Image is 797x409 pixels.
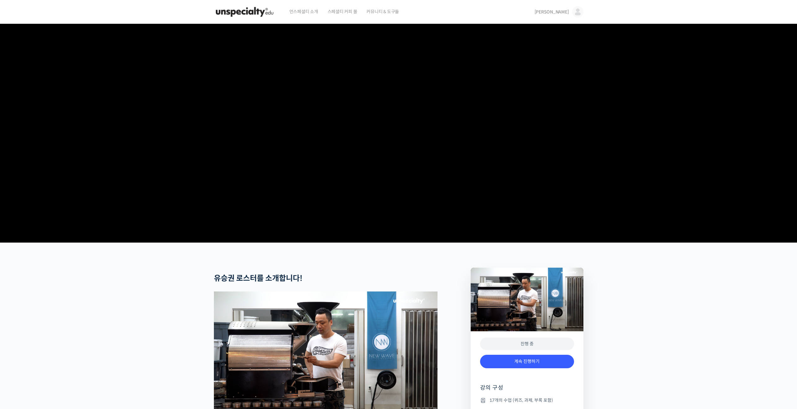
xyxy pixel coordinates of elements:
div: 진행 중 [480,338,574,350]
strong: 유승권 로스터를 소개합니다! [214,274,303,283]
h4: 강의 구성 [480,384,574,396]
span: [PERSON_NAME] [535,9,569,15]
li: 17개의 수업 (퀴즈, 과제, 부록 포함) [480,396,574,404]
a: 계속 진행하기 [480,355,574,368]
